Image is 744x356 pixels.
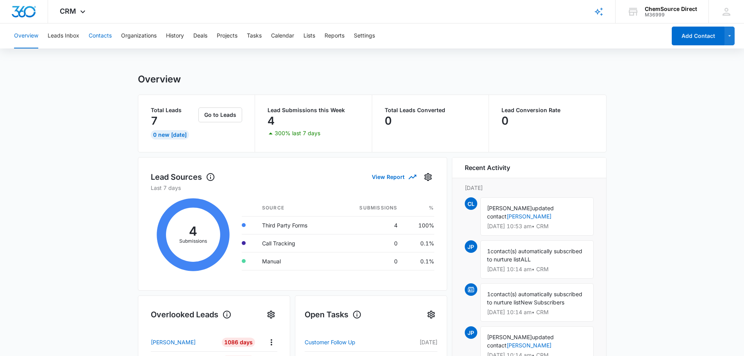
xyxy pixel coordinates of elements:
div: account name [645,6,697,12]
a: Go to Leads [198,111,242,118]
span: JP [465,326,477,339]
span: JP [465,240,477,253]
a: [PERSON_NAME] [507,342,551,349]
button: View Report [372,170,416,184]
p: Total Leads [151,107,197,113]
span: ALL [521,256,531,263]
td: 4 [335,216,404,234]
button: Contacts [89,23,112,48]
div: account id [645,12,697,18]
span: CL [465,197,477,210]
td: Call Tracking [256,234,335,252]
a: Customer Follow Up [305,338,396,347]
span: 1 [487,291,491,297]
td: 100% [404,216,434,234]
span: [PERSON_NAME] [487,334,532,340]
p: 0 [385,114,392,127]
td: 0 [335,252,404,270]
div: 1086 Days [222,338,255,347]
p: [DATE] 10:53 am • CRM [487,224,587,229]
button: Go to Leads [198,107,242,122]
a: [PERSON_NAME] [507,213,551,220]
button: Lists [303,23,315,48]
button: Organizations [121,23,157,48]
button: History [166,23,184,48]
button: Settings [354,23,375,48]
td: 0 [335,234,404,252]
h1: Overlooked Leads [151,309,232,320]
button: Settings [425,308,437,321]
td: 0.1% [404,234,434,252]
p: 4 [268,114,275,127]
button: Add Contact [672,27,724,45]
td: 0.1% [404,252,434,270]
button: Settings [422,171,434,183]
span: contact(s) automatically subscribed to nurture list [487,248,582,263]
th: % [404,200,434,216]
span: CRM [60,7,76,15]
h6: Recent Activity [465,163,510,172]
span: 1 [487,248,491,254]
th: Submissions [335,200,404,216]
button: Actions [265,336,277,348]
h1: Open Tasks [305,309,362,320]
p: 300% last 7 days [275,131,320,136]
p: 7 [151,114,158,127]
span: New Subscribers [521,299,564,306]
button: Deals [193,23,207,48]
span: contact(s) automatically subscribed to nurture list [487,291,582,306]
button: Calendar [271,23,294,48]
button: Leads Inbox [48,23,79,48]
button: Reports [325,23,344,48]
p: [DATE] [465,184,594,192]
td: Manual [256,252,335,270]
th: Source [256,200,335,216]
p: [DATE] [396,338,437,346]
button: Settings [265,308,277,321]
p: Lead Conversion Rate [501,107,594,113]
p: [PERSON_NAME] [151,338,196,346]
p: [DATE] 10:14 am • CRM [487,267,587,272]
td: Third Party Forms [256,216,335,234]
a: [PERSON_NAME] [151,338,216,346]
h1: Overview [138,73,181,85]
button: Tasks [247,23,262,48]
button: Projects [217,23,237,48]
p: Total Leads Converted [385,107,476,113]
h1: Lead Sources [151,171,215,183]
p: [DATE] 10:14 am • CRM [487,309,587,315]
p: Lead Submissions this Week [268,107,359,113]
button: Overview [14,23,38,48]
span: [PERSON_NAME] [487,205,532,211]
p: 0 [501,114,508,127]
p: Last 7 days [151,184,434,192]
div: 0 New [DATE] [151,130,189,140]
